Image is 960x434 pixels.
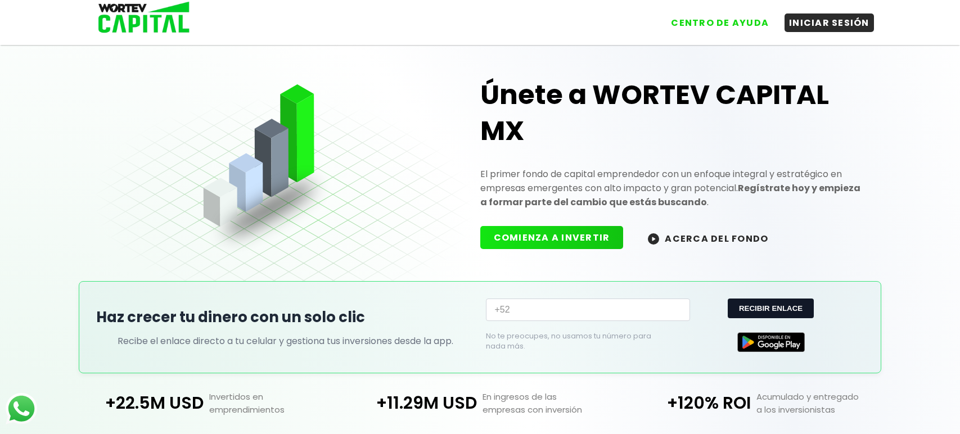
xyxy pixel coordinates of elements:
button: INICIAR SESIÓN [785,13,874,32]
button: CENTRO DE AYUDA [666,13,773,32]
button: ACERCA DEL FONDO [634,226,782,250]
img: logos_whatsapp-icon.242b2217.svg [6,393,37,424]
p: El primer fondo de capital emprendedor con un enfoque integral y estratégico en empresas emergent... [480,167,864,209]
h1: Únete a WORTEV CAPITAL MX [480,77,864,149]
p: +11.29M USD [343,390,477,416]
p: Acumulado y entregado a los inversionistas [751,390,890,416]
p: En ingresos de las empresas con inversión [477,390,616,416]
img: Google Play [737,332,805,352]
p: +22.5M USD [70,390,204,416]
img: wortev-capital-acerca-del-fondo [648,233,659,245]
p: No te preocupes, no usamos tu número para nada más. [486,331,672,351]
p: +120% ROI [617,390,751,416]
a: CENTRO DE AYUDA [655,5,773,32]
h2: Haz crecer tu dinero con un solo clic [96,306,475,328]
p: Recibe el enlace directo a tu celular y gestiona tus inversiones desde la app. [118,334,453,348]
button: RECIBIR ENLACE [728,299,814,318]
a: COMIENZA A INVERTIR [480,231,635,244]
strong: Regístrate hoy y empieza a formar parte del cambio que estás buscando [480,182,860,209]
button: COMIENZA A INVERTIR [480,226,624,249]
p: Invertidos en emprendimientos [204,390,343,416]
a: INICIAR SESIÓN [773,5,874,32]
